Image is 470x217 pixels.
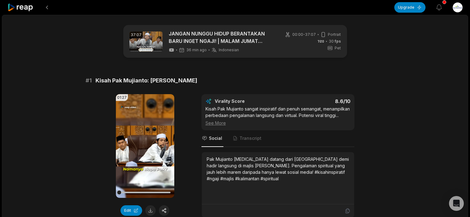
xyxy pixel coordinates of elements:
[215,98,281,104] div: Virality Score
[335,39,341,44] span: fps
[169,30,275,45] a: JANGAN NUNGGU HIDUP BERANTAKAN BARU INGET NGAJI! | MALAM JUMAT BARENG [PERSON_NAME] (Cuplikan)
[394,2,426,13] button: Upgrade
[95,76,197,85] span: Kisah Pak Mujianto: [PERSON_NAME]
[329,39,341,44] span: 30
[328,32,341,37] span: Portrait
[219,48,239,52] span: Indonesian
[335,45,341,51] span: Pet
[205,120,350,126] div: See More
[116,94,174,198] video: Your browser does not support mp4 format.
[209,135,222,141] span: Social
[284,98,350,104] div: 8.6 /10
[207,156,349,182] div: Pak Mujianto [MEDICAL_DATA] datang dari [GEOGRAPHIC_DATA] demi hadir langsung di majlis [PERSON_N...
[205,106,350,126] div: Kisah Pak Mujianto sangat inspiratif dan penuh semangat, menampilkan perbedaan pengalaman langsun...
[201,130,354,147] nav: Tabs
[292,32,316,37] span: 00:00 - 37:07
[239,135,261,141] span: Transcript
[449,196,464,211] div: Open Intercom Messenger
[121,205,142,216] button: Edit
[86,76,92,85] span: # 1
[186,48,207,52] span: 36 min ago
